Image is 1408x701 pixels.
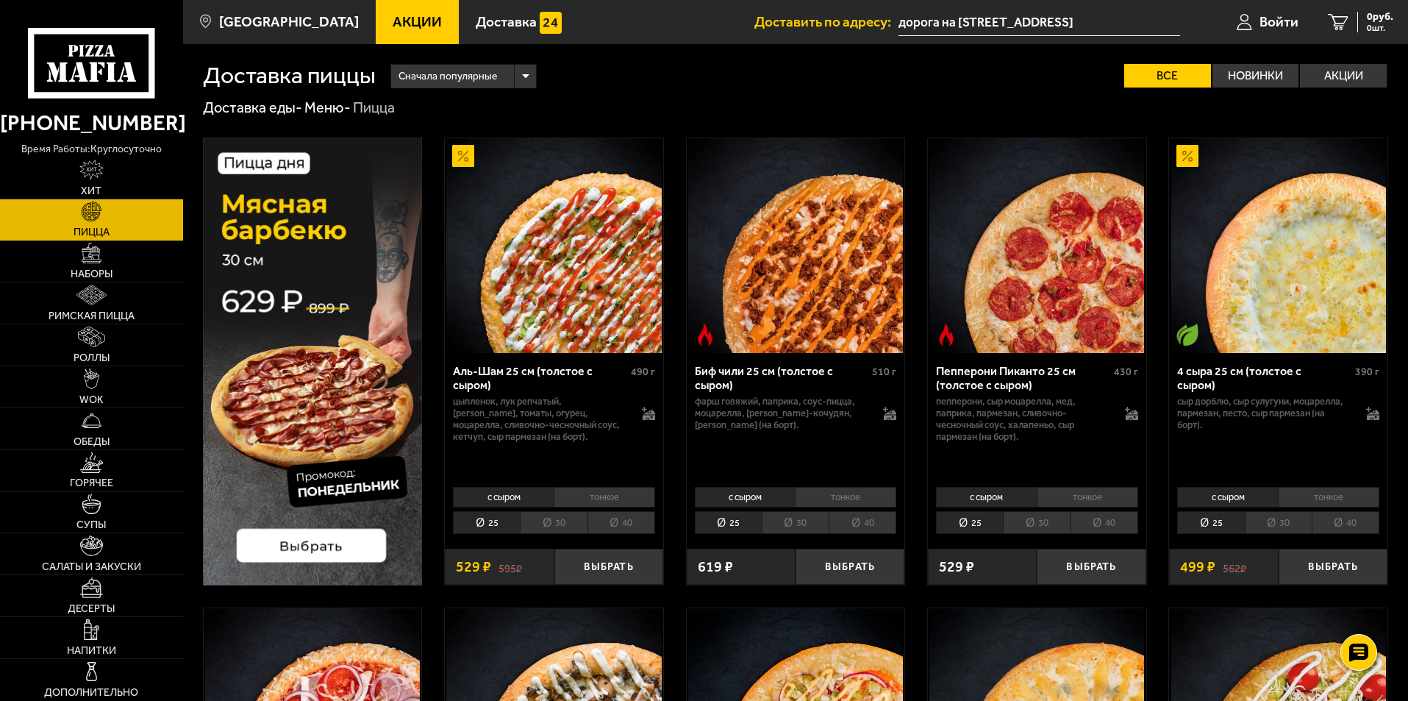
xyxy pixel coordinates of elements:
span: Римская пицца [49,311,135,321]
li: тонкое [1037,487,1138,508]
span: Наборы [71,269,112,280]
img: Акционный [1176,145,1198,167]
span: 529 ₽ [939,560,974,574]
div: Биф чили 25 см (толстое с сыром) [695,364,869,392]
span: [GEOGRAPHIC_DATA] [219,15,359,29]
li: 30 [1245,511,1312,534]
span: 430 г [1114,366,1138,378]
img: Аль-Шам 25 см (толстое с сыром) [446,138,661,353]
li: 40 [1070,511,1137,534]
span: 529 ₽ [456,560,491,574]
s: 562 ₽ [1223,560,1246,574]
div: 4 сыра 25 см (толстое с сыром) [1177,364,1351,392]
li: 40 [1312,511,1379,534]
label: Акции [1300,64,1387,88]
h1: Доставка пиццы [203,64,376,88]
img: Пепперони Пиканто 25 см (толстое с сыром) [929,138,1144,353]
button: Выбрать [554,549,663,585]
span: WOK [79,395,104,405]
li: 40 [829,511,896,534]
li: 25 [936,511,1003,534]
li: с сыром [453,487,554,508]
span: Супы [76,520,106,530]
span: дорога на Турухтанные Острова, 10 [898,9,1180,36]
span: 510 г [872,366,896,378]
li: 25 [453,511,520,534]
label: Все [1124,64,1211,88]
span: Дополнительно [44,688,138,698]
span: 0 руб. [1367,12,1393,22]
span: Акции [393,15,442,29]
span: Десерты [68,604,115,614]
p: фарш говяжий, паприка, соус-пицца, моцарелла, [PERSON_NAME]-кочудян, [PERSON_NAME] (на борт). [695,396,869,431]
p: сыр дорблю, сыр сулугуни, моцарелла, пармезан, песто, сыр пармезан (на борт). [1177,396,1351,431]
span: 490 г [631,366,655,378]
span: Горячее [70,478,113,488]
li: 40 [587,511,655,534]
li: тонкое [1278,487,1379,508]
li: с сыром [1177,487,1278,508]
div: Пепперони Пиканто 25 см (толстое с сыром) [936,364,1110,392]
span: Войти [1259,15,1298,29]
span: Хит [81,186,101,196]
span: 499 ₽ [1180,560,1215,574]
label: Новинки [1212,64,1299,88]
span: 619 ₽ [698,560,733,574]
img: Острое блюдо [694,324,716,346]
img: Акционный [452,145,474,167]
img: Биф чили 25 см (толстое с сыром) [688,138,903,353]
div: Аль-Шам 25 см (толстое с сыром) [453,364,627,392]
img: Острое блюдо [935,324,957,346]
li: тонкое [795,487,896,508]
a: Меню- [304,99,351,116]
span: Пицца [74,227,110,238]
a: АкционныйВегетарианское блюдо4 сыра 25 см (толстое с сыром) [1169,138,1387,353]
a: Острое блюдоБиф чили 25 см (толстое с сыром) [687,138,905,353]
li: 25 [1177,511,1244,534]
li: 30 [520,511,587,534]
li: 30 [762,511,829,534]
input: Ваш адрес доставки [898,9,1180,36]
span: 0 шт. [1367,24,1393,32]
button: Выбрать [1279,549,1387,585]
p: цыпленок, лук репчатый, [PERSON_NAME], томаты, огурец, моцарелла, сливочно-чесночный соус, кетчуп... [453,396,627,443]
a: Острое блюдоПепперони Пиканто 25 см (толстое с сыром) [928,138,1146,353]
button: Выбрать [796,549,904,585]
span: Доставка [476,15,537,29]
li: с сыром [936,487,1037,508]
button: Выбрать [1037,549,1146,585]
img: 15daf4d41897b9f0e9f617042186c801.svg [540,12,562,34]
span: Обеды [74,437,110,447]
p: пепперони, сыр Моцарелла, мед, паприка, пармезан, сливочно-чесночный соус, халапеньо, сыр пармеза... [936,396,1110,443]
a: АкционныйАль-Шам 25 см (толстое с сыром) [445,138,663,353]
li: с сыром [695,487,796,508]
div: Пицца [353,99,395,118]
span: Напитки [67,646,116,656]
span: Доставить по адресу: [754,15,898,29]
span: Сначала популярные [399,63,497,90]
span: Салаты и закуски [42,562,141,572]
img: Вегетарианское блюдо [1176,324,1198,346]
a: Доставка еды- [203,99,302,116]
span: 390 г [1355,366,1379,378]
span: Роллы [74,353,110,363]
li: 25 [695,511,762,534]
img: 4 сыра 25 см (толстое с сыром) [1171,138,1386,353]
li: тонкое [554,487,655,508]
li: 30 [1003,511,1070,534]
s: 595 ₽ [498,560,522,574]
